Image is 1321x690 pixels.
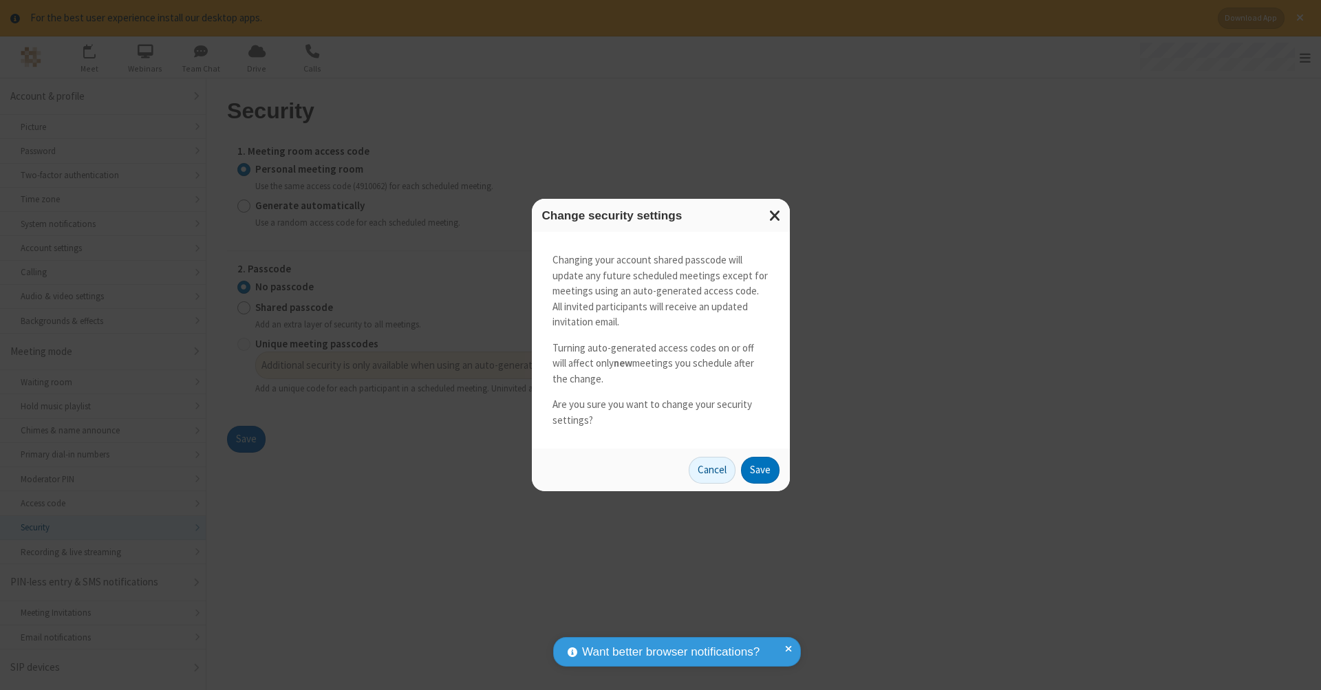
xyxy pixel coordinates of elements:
[741,457,780,484] button: Save
[552,397,769,428] p: Are you sure you want to change your security settings?
[761,199,790,233] button: Close modal
[582,643,760,661] span: Want better browser notifications?
[542,209,780,222] h3: Change security settings
[689,457,735,484] button: Cancel
[614,356,632,369] strong: new
[552,341,769,387] p: Turning auto-generated access codes on or off will affect only meetings you schedule after the ch...
[552,252,769,330] p: Changing your account shared passcode will update any future scheduled meetings except for meetin...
